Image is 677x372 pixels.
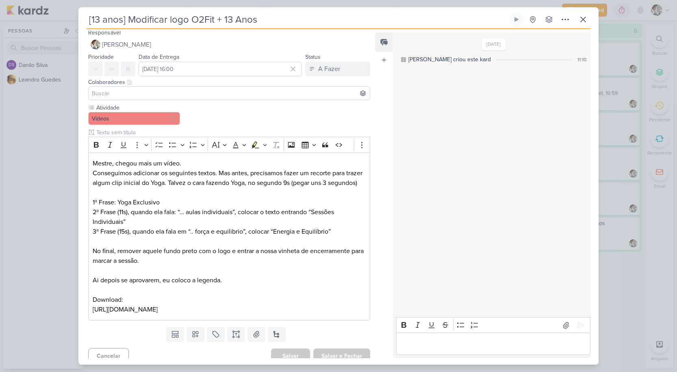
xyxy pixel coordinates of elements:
p: 2ª Frase (11s), quando ela fala: “… aulas individuais”, colocar o texto entrando “Sessões Individ... [93,207,366,227]
button: Vídeos [88,112,180,125]
label: Data de Entrega [139,54,179,60]
p: Ai depois se aprovarem, eu coloco a legenda. [93,275,366,285]
label: Prioridade [88,54,114,60]
input: Kard Sem Título [87,12,508,27]
input: Buscar [90,88,368,98]
div: [PERSON_NAME] criou este kard [408,55,491,64]
p: [URL][DOMAIN_NAME] [93,305,366,314]
label: Atividade [95,103,180,112]
div: Editor editing area: main [396,333,590,355]
p: 1ª Frase: Yoga Exclusivo [93,198,366,207]
input: Select a date [139,62,302,76]
div: Colaboradores [88,78,370,86]
span: [PERSON_NAME] [102,40,151,49]
img: Raphael Simas [91,40,100,49]
div: Ligar relógio [513,16,520,23]
p: Download: [93,295,366,305]
label: Status [305,54,321,60]
button: A Fazer [305,62,370,76]
div: Editor editing area: main [88,153,370,321]
button: Cancelar [88,348,129,364]
p: 3ª Frase (15s), quando ela fala em “.. força e equilibrio”, colocar “Energia e Equilíbrio” [93,227,366,237]
p: No final, remover aquele fundo preto com o logo e entrar a nossa vinheta de encerramente para mar... [93,246,366,266]
p: Mestre, chegou mais um vídeo. [93,159,366,168]
input: Texto sem título [95,128,370,137]
button: [PERSON_NAME] [88,37,370,52]
label: Responsável [88,29,121,36]
div: Editor toolbar [396,317,590,333]
div: A Fazer [318,64,340,74]
p: Conseguimos adicionar os seguintes textos. Mas antes, precisamos fazer um recorte para trazer alg... [93,168,366,188]
div: 11:10 [577,56,586,63]
div: Editor toolbar [88,137,370,153]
